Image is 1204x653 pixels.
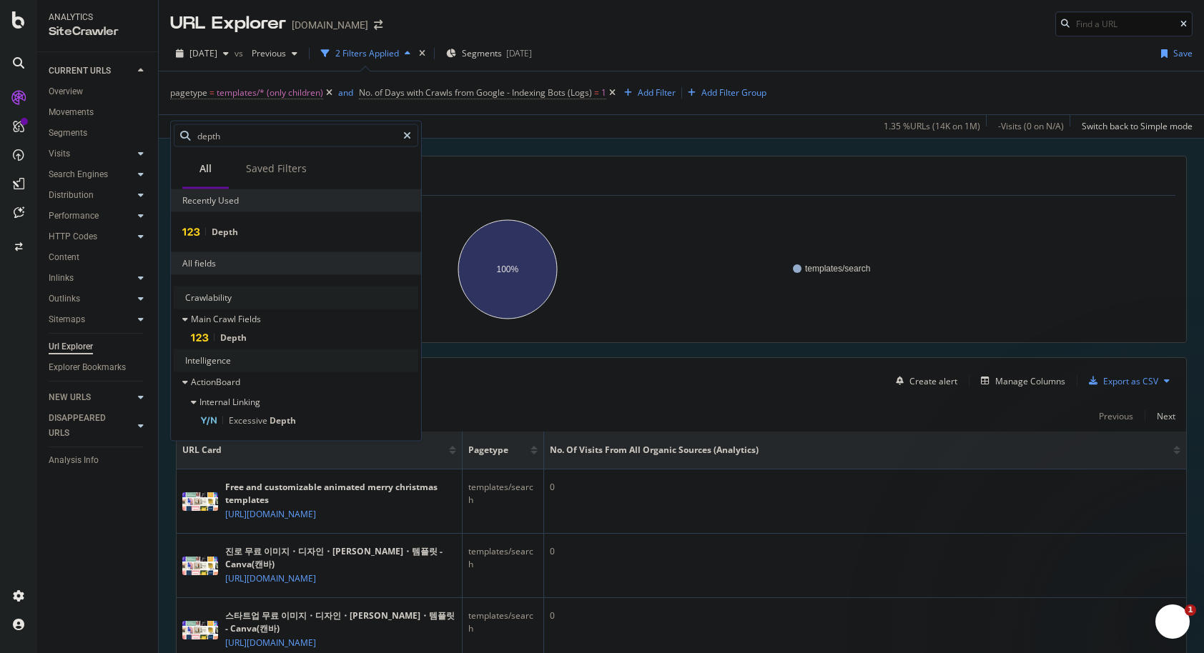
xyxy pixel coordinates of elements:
[618,84,676,101] button: Add Filter
[49,271,134,286] a: Inlinks
[468,444,509,457] span: pagetype
[170,115,212,138] button: Apply
[232,396,260,408] span: Linking
[682,84,766,101] button: Add Filter Group
[49,229,134,244] a: HTTP Codes
[1103,375,1158,387] div: Export as CSV
[1076,115,1193,138] button: Switch back to Simple mode
[49,24,147,40] div: SiteCrawler
[191,376,240,388] span: ActionBoard
[1155,42,1193,65] button: Save
[1083,369,1158,392] button: Export as CSV
[199,396,232,408] span: Internal
[909,375,957,387] div: Create alert
[182,444,445,457] span: URL Card
[182,621,218,639] img: main image
[49,126,87,141] div: Segments
[49,250,79,265] div: Content
[1099,407,1133,424] button: Previous
[1055,11,1193,36] input: Find a URL
[49,126,148,141] a: Segments
[246,42,303,65] button: Previous
[217,83,323,103] span: templates/* (only children)
[550,609,1180,622] div: 0
[209,86,214,99] span: =
[594,86,599,99] span: =
[49,453,148,468] a: Analysis Info
[225,507,316,522] a: [URL][DOMAIN_NAME]
[550,481,1180,494] div: 0
[506,47,532,59] div: [DATE]
[315,42,416,65] button: 2 Filters Applied
[225,481,456,507] div: Free and customizable animated merry christmas templates
[218,115,259,138] button: Clear
[49,291,80,306] div: Outlinks
[49,291,134,306] a: Outlinks
[49,360,126,375] div: Explorer Bookmarks
[550,545,1180,558] div: 0
[49,146,70,161] div: Visits
[1157,407,1175,424] button: Next
[49,250,148,265] a: Content
[220,332,247,344] span: Depth
[292,18,368,32] div: [DOMAIN_NAME]
[335,47,399,59] div: 2 Filters Applied
[225,572,316,586] a: [URL][DOMAIN_NAME]
[1157,410,1175,422] div: Next
[49,411,134,441] a: DISAPPEARED URLS
[246,47,286,59] span: Previous
[49,339,93,354] div: Url Explorer
[49,188,94,203] div: Distribution
[170,11,286,36] div: URL Explorer
[187,207,1165,332] svg: A chart.
[1155,604,1190,639] iframe: Intercom live chat
[701,86,766,99] div: Add Filter Group
[49,167,134,182] a: Search Engines
[238,313,261,325] span: Fields
[49,64,111,79] div: CURRENT URLS
[182,492,218,511] img: main image
[265,115,302,138] button: Save
[182,557,218,575] img: main image
[1099,410,1133,422] div: Previous
[189,47,217,59] span: 2025 Aug. 17th
[49,105,94,120] div: Movements
[212,226,238,238] span: Depth
[49,64,134,79] a: CURRENT URLS
[49,167,108,182] div: Search Engines
[49,209,99,224] div: Performance
[338,86,353,99] button: and
[884,120,980,132] div: 1.35 % URLs ( 14K on 1M )
[638,86,676,99] div: Add Filter
[998,120,1064,132] div: - Visits ( 0 on N/A )
[440,42,538,65] button: Segments[DATE]
[170,42,235,65] button: [DATE]
[49,360,148,375] a: Explorer Bookmarks
[49,390,134,405] a: NEW URLS
[890,369,957,392] button: Create alert
[225,636,316,650] a: [URL][DOMAIN_NAME]
[49,229,97,244] div: HTTP Codes
[462,47,502,59] span: Segments
[49,339,148,354] a: Url Explorer
[49,209,134,224] a: Performance
[49,390,91,405] div: NEW URLS
[359,86,592,99] span: No. of Days with Crawls from Google - Indexing Bots (Logs)
[497,264,519,274] text: 100%
[49,312,85,327] div: Sitemaps
[191,313,213,325] span: Main
[49,84,148,99] a: Overview
[805,264,870,274] text: templates/search
[171,189,421,212] div: Recently Used
[171,252,421,275] div: All fields
[229,414,270,427] span: Excessive
[225,545,456,571] div: 진로 무료 이미지・디자인・[PERSON_NAME]・템플릿 - Canva(캔바)
[49,105,148,120] a: Movements
[550,444,1152,457] span: No. of Visits from All Organic Sources (Analytics)
[49,84,83,99] div: Overview
[174,286,418,309] div: Crawlability
[49,453,99,468] div: Analysis Info
[246,161,307,176] div: Saved Filters
[468,609,538,635] div: templates/search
